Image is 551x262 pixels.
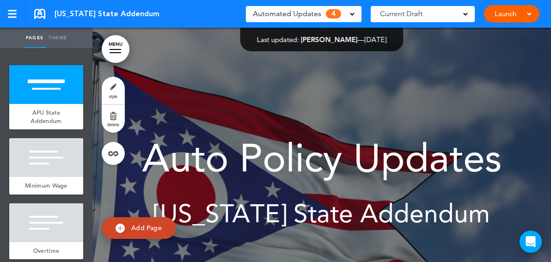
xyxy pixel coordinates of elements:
span: Minimum Wage [25,182,67,189]
span: 4 [326,9,341,18]
div: — [257,36,387,43]
span: Automated Updates [253,7,321,20]
span: [US_STATE] State Addendum [153,199,490,229]
img: add.svg [116,224,125,233]
a: Minimum Wage [9,177,83,195]
a: delete [102,105,125,133]
span: Add Page [131,224,162,232]
a: style [102,77,125,104]
span: Last updated: [257,35,299,44]
span: delete [107,122,119,127]
a: Add Page [102,217,176,239]
a: Theme [46,28,69,48]
span: [US_STATE] State Addendum [55,9,159,19]
div: Open Intercom Messenger [520,231,542,253]
a: Overtime [9,242,83,260]
a: MENU [102,35,129,63]
a: Launch [491,5,520,23]
span: style [109,93,117,99]
span: [PERSON_NAME] [301,35,358,44]
span: Auto Policy Updates [142,135,502,181]
span: Current Draft [380,7,422,20]
a: Pages [23,28,46,48]
span: Overtime [33,247,59,255]
span: APU State Addendum [31,109,61,125]
span: [DATE] [365,35,387,44]
a: APU State Addendum [9,104,83,129]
